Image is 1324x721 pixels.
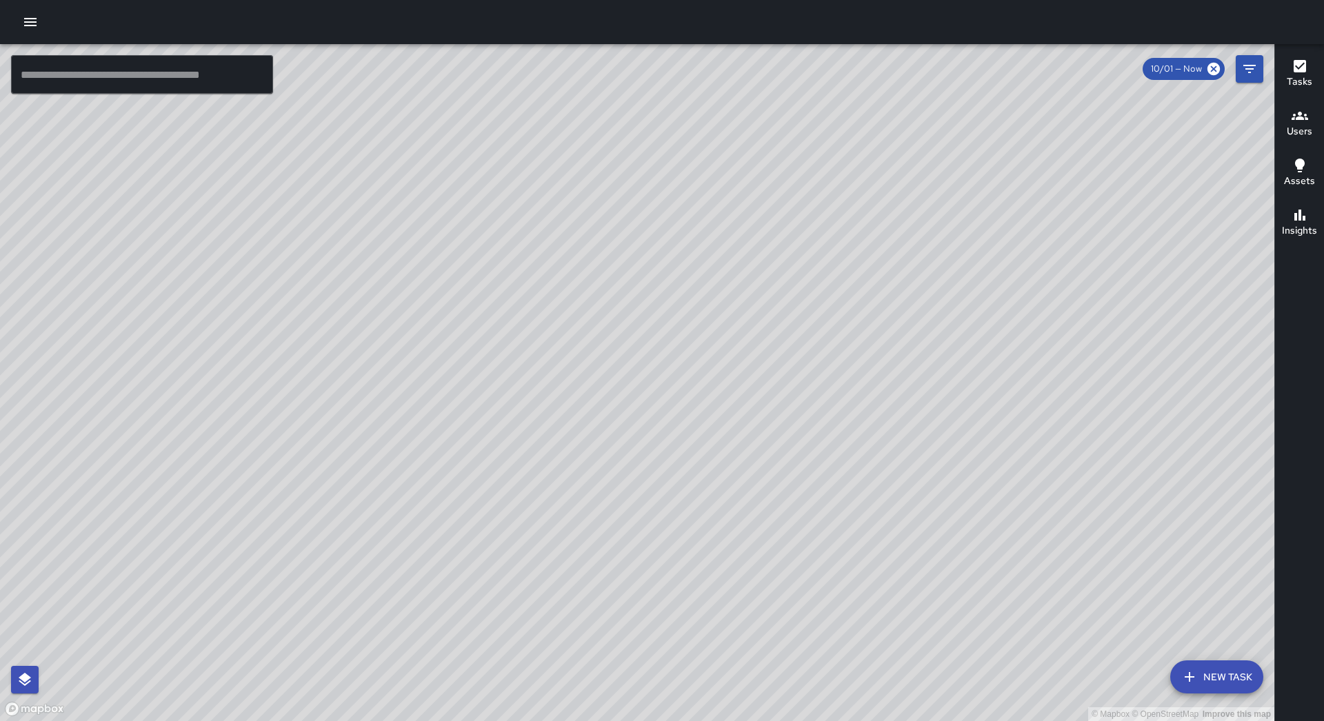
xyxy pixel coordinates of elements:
[1287,124,1312,139] h6: Users
[1275,149,1324,199] button: Assets
[1170,660,1263,693] button: New Task
[1287,74,1312,90] h6: Tasks
[1275,50,1324,99] button: Tasks
[1236,55,1263,83] button: Filters
[1143,58,1225,80] div: 10/01 — Now
[1275,99,1324,149] button: Users
[1282,223,1317,238] h6: Insights
[1284,174,1315,189] h6: Assets
[1275,199,1324,248] button: Insights
[1143,62,1210,76] span: 10/01 — Now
